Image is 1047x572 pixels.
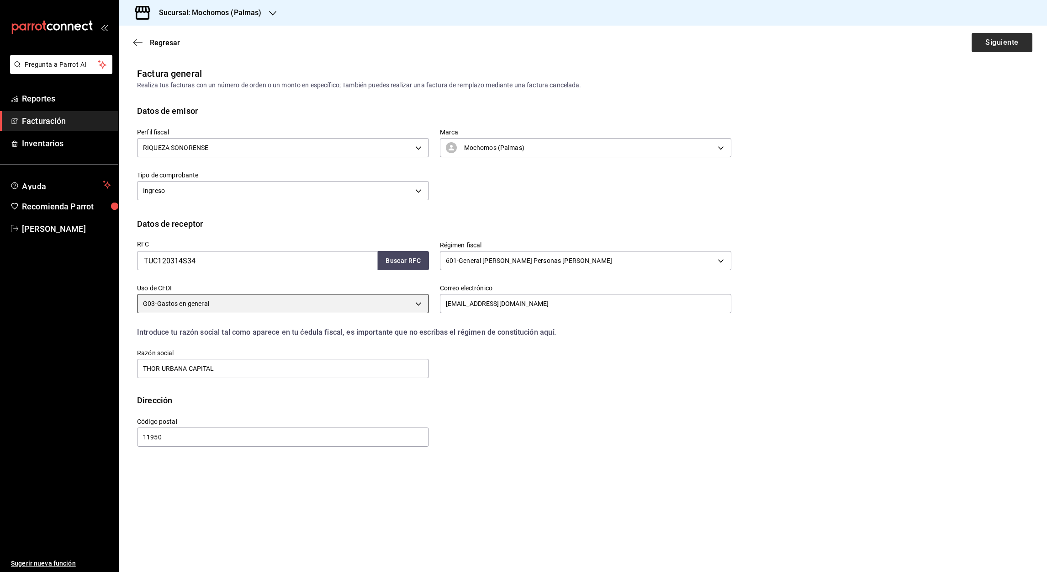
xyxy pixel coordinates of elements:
[143,299,209,308] span: G03 - Gastos en general
[137,327,731,338] div: Introduce tu razón social tal como aparece en tu ćedula fiscal, es importante que no escribas el ...
[152,7,262,18] h3: Sucursal: Mochomos (Palmas)
[137,218,203,230] div: Datos de receptor
[137,350,429,356] label: Razón social
[133,38,180,47] button: Regresar
[137,418,429,425] label: Código postal
[6,66,112,76] a: Pregunta a Parrot AI
[22,139,63,148] font: Inventarios
[137,67,202,80] div: Factura general
[464,143,524,152] span: Mochomos (Palmas)
[22,94,55,103] font: Reportes
[137,394,172,406] div: Dirección
[137,285,429,291] label: Uso de CFDI
[11,560,76,567] font: Sugerir nueva función
[137,129,429,135] label: Perfil fiscal
[25,60,98,69] span: Pregunta a Parrot AI
[10,55,112,74] button: Pregunta a Parrot AI
[378,251,429,270] button: Buscar RFC
[137,172,429,178] label: Tipo de comprobante
[446,256,612,265] span: 601 - General [PERSON_NAME] Personas [PERSON_NAME]
[150,38,180,47] span: Regresar
[972,33,1032,52] button: Siguiente
[137,138,429,157] div: RIQUEZA SONORENSE
[440,129,732,135] label: Marca
[100,24,108,31] button: open_drawer_menu
[22,224,86,234] font: [PERSON_NAME]
[440,242,732,248] label: Régimen fiscal
[440,285,732,291] label: Correo electrónico
[22,179,99,190] span: Ayuda
[137,105,198,117] div: Datos de emisor
[137,428,429,447] input: Obligatorio
[22,116,66,126] font: Facturación
[22,202,94,211] font: Recomienda Parrot
[143,186,165,195] span: Ingreso
[137,241,429,247] label: RFC
[137,80,1029,90] div: Realiza tus facturas con un número de orden o un monto en específico; También puedes realizar una...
